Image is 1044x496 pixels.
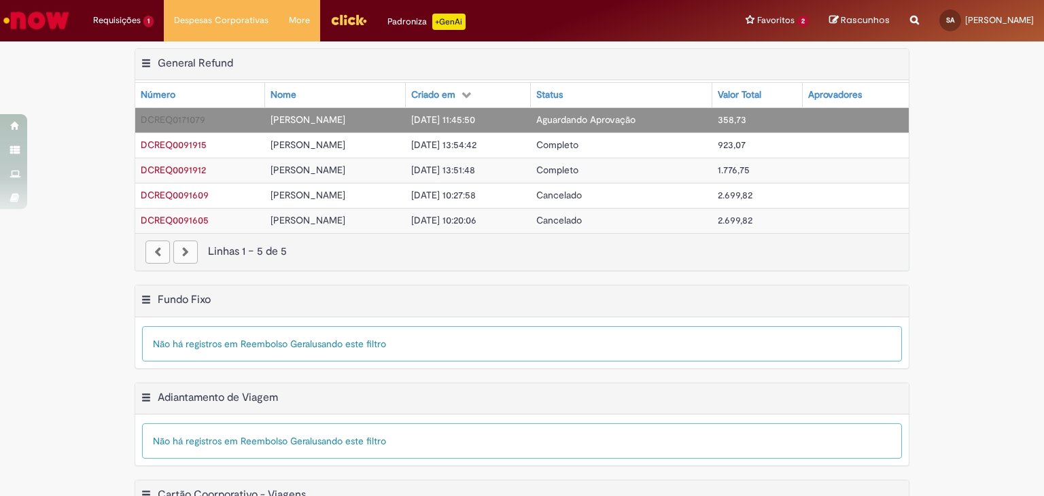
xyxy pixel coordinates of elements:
[271,189,345,201] span: [PERSON_NAME]
[411,88,455,102] div: Criado em
[841,14,890,26] span: Rascunhos
[141,189,209,201] span: DCREQ0091609
[141,214,209,226] span: DCREQ0091605
[757,14,795,27] span: Favoritos
[411,139,476,151] span: [DATE] 13:54:42
[141,293,152,311] button: Fundo Fixo Menu de contexto
[141,139,207,151] a: Abrir Registro: DCREQ0091915
[141,391,152,408] button: Adiantamento de Viagem Menu de contexto
[536,189,582,201] span: Cancelado
[135,233,909,270] nav: paginação
[141,139,207,151] span: DCREQ0091915
[271,164,345,176] span: [PERSON_NAME]
[411,113,475,126] span: [DATE] 11:45:50
[312,435,386,447] span: usando este filtro
[387,14,466,30] div: Padroniza
[143,16,154,27] span: 1
[271,139,345,151] span: [PERSON_NAME]
[411,189,476,201] span: [DATE] 10:27:58
[718,113,746,126] span: 358,73
[141,214,209,226] a: Abrir Registro: DCREQ0091605
[718,164,750,176] span: 1.776,75
[174,14,268,27] span: Despesas Corporativas
[536,164,578,176] span: Completo
[536,214,582,226] span: Cancelado
[141,164,206,176] a: Abrir Registro: DCREQ0091912
[808,88,862,102] div: Aprovadores
[145,244,899,260] div: Linhas 1 − 5 de 5
[142,326,902,361] div: Não há registros em Reembolso Geral
[718,139,746,151] span: 923,07
[536,88,563,102] div: Status
[141,164,206,176] span: DCREQ0091912
[141,113,205,126] a: Abrir Registro: DCREQ0171079
[718,88,761,102] div: Valor Total
[141,56,152,74] button: General Refund Menu de contexto
[158,293,211,306] h2: Fundo Fixo
[536,113,636,126] span: Aguardando Aprovação
[965,14,1034,26] span: [PERSON_NAME]
[142,423,902,459] div: Não há registros em Reembolso Geral
[330,10,367,30] img: click_logo_yellow_360x200.png
[158,391,278,404] h2: Adiantamento de Viagem
[718,214,752,226] span: 2.699,82
[829,14,890,27] a: Rascunhos
[312,338,386,350] span: usando este filtro
[141,189,209,201] a: Abrir Registro: DCREQ0091609
[718,189,752,201] span: 2.699,82
[271,113,345,126] span: [PERSON_NAME]
[141,113,205,126] span: DCREQ0171079
[271,214,345,226] span: [PERSON_NAME]
[797,16,809,27] span: 2
[271,88,296,102] div: Nome
[946,16,954,24] span: SA
[432,14,466,30] p: +GenAi
[411,164,475,176] span: [DATE] 13:51:48
[411,214,476,226] span: [DATE] 10:20:06
[289,14,310,27] span: More
[536,139,578,151] span: Completo
[141,88,175,102] div: Número
[1,7,71,34] img: ServiceNow
[93,14,141,27] span: Requisições
[158,56,233,70] h2: General Refund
